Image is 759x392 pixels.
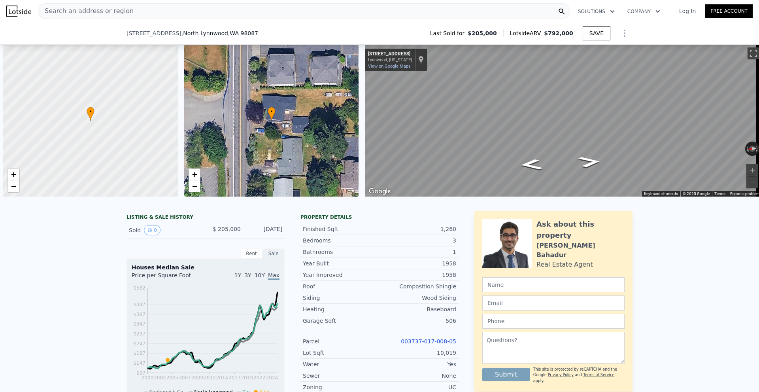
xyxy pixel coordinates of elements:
button: Zoom in [746,164,758,176]
div: Ask about this property [536,219,625,241]
a: Terms of Service [583,373,614,377]
div: Zoning [303,383,379,391]
div: UC [379,383,456,391]
span: + [11,169,16,179]
div: Siding [303,294,379,302]
div: Composition Shingle [379,282,456,290]
div: 1,260 [379,225,456,233]
tspan: 2002 [154,375,166,381]
span: • [268,108,276,115]
tspan: $447 [133,302,145,307]
tspan: 2000 [142,375,154,381]
button: Solutions [572,4,621,19]
div: [STREET_ADDRESS] [368,51,412,57]
tspan: 2005 [166,375,179,381]
div: Lynnwood, [US_STATE] [368,57,412,62]
div: Rent [240,248,262,259]
span: © 2025 Google [683,191,710,196]
a: Privacy Policy [548,373,574,377]
div: 3 [379,237,456,244]
div: Wood Siding [379,294,456,302]
span: 10Y [255,272,265,278]
a: 003737-017-008-05 [401,338,456,345]
div: None [379,372,456,380]
tspan: 2022 [253,375,266,381]
tspan: $247 [133,341,145,347]
tspan: 2009 [191,375,204,381]
a: Free Account [705,4,753,18]
div: Sold [129,225,199,235]
div: Finished Sqft [303,225,379,233]
span: Last Sold for [430,29,468,37]
span: Max [268,272,279,280]
tspan: 2024 [266,375,278,381]
tspan: 2014 [216,375,228,381]
div: This site is protected by reCAPTCHA and the Google and apply. [533,367,625,384]
div: Year Built [303,259,379,267]
div: • [268,107,276,121]
span: , North Lynnwood [181,29,258,37]
input: Email [482,295,625,311]
span: • [87,108,94,115]
tspan: 2012 [204,375,216,381]
div: Yes [379,360,456,368]
a: Open this area in Google Maps (opens a new window) [367,186,393,197]
span: − [192,181,197,191]
div: Houses Median Sale [132,263,279,271]
div: Lot Sqft [303,349,379,357]
button: SAVE [583,26,610,40]
button: Company [621,4,666,19]
button: Submit [482,368,530,381]
tspan: $397 [133,312,145,317]
a: Show location on map [418,55,424,64]
tspan: $532 [133,285,145,291]
div: Real Estate Agent [536,260,593,269]
div: 1958 [379,271,456,279]
tspan: 2007 [179,375,191,381]
div: Heating [303,305,379,313]
a: Zoom out [8,180,19,192]
button: Rotate counterclockwise [745,142,750,156]
tspan: $297 [133,331,145,337]
div: Sewer [303,372,379,380]
div: Garage Sqft [303,317,379,325]
div: Parcel [303,337,379,345]
div: [DATE] [247,225,282,235]
span: $205,000 [468,29,497,37]
div: Roof [303,282,379,290]
span: Search an address or region [38,6,134,16]
a: Zoom in [189,169,200,180]
path: Go North, 18th Ave W [510,156,552,173]
a: Zoom out [189,180,200,192]
div: 1958 [379,259,456,267]
span: + [192,169,197,179]
span: [STREET_ADDRESS] [126,29,181,37]
div: Property details [300,214,459,220]
div: Baseboard [379,305,456,313]
tspan: 2019 [241,375,253,381]
span: − [11,181,16,191]
tspan: $147 [133,360,145,366]
button: Keyboard shortcuts [644,191,678,197]
button: View historical data [144,225,160,235]
a: Terms [714,191,725,196]
img: Google [367,186,393,197]
span: 1Y [234,272,241,278]
a: Log In [670,7,705,15]
div: Price per Square Foot [132,271,206,284]
button: Zoom out [746,176,758,188]
div: 10,019 [379,349,456,357]
tspan: 2017 [228,375,241,381]
tspan: $97 [136,370,145,376]
span: Lotside ARV [510,29,544,37]
div: Year Improved [303,271,379,279]
a: View on Google Maps [368,64,411,69]
path: Go South, 18th Ave W [568,153,611,170]
tspan: $347 [133,321,145,327]
div: Bathrooms [303,248,379,256]
div: 506 [379,317,456,325]
div: 1 [379,248,456,256]
span: 3Y [244,272,251,278]
input: Phone [482,314,625,329]
tspan: $197 [133,350,145,356]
